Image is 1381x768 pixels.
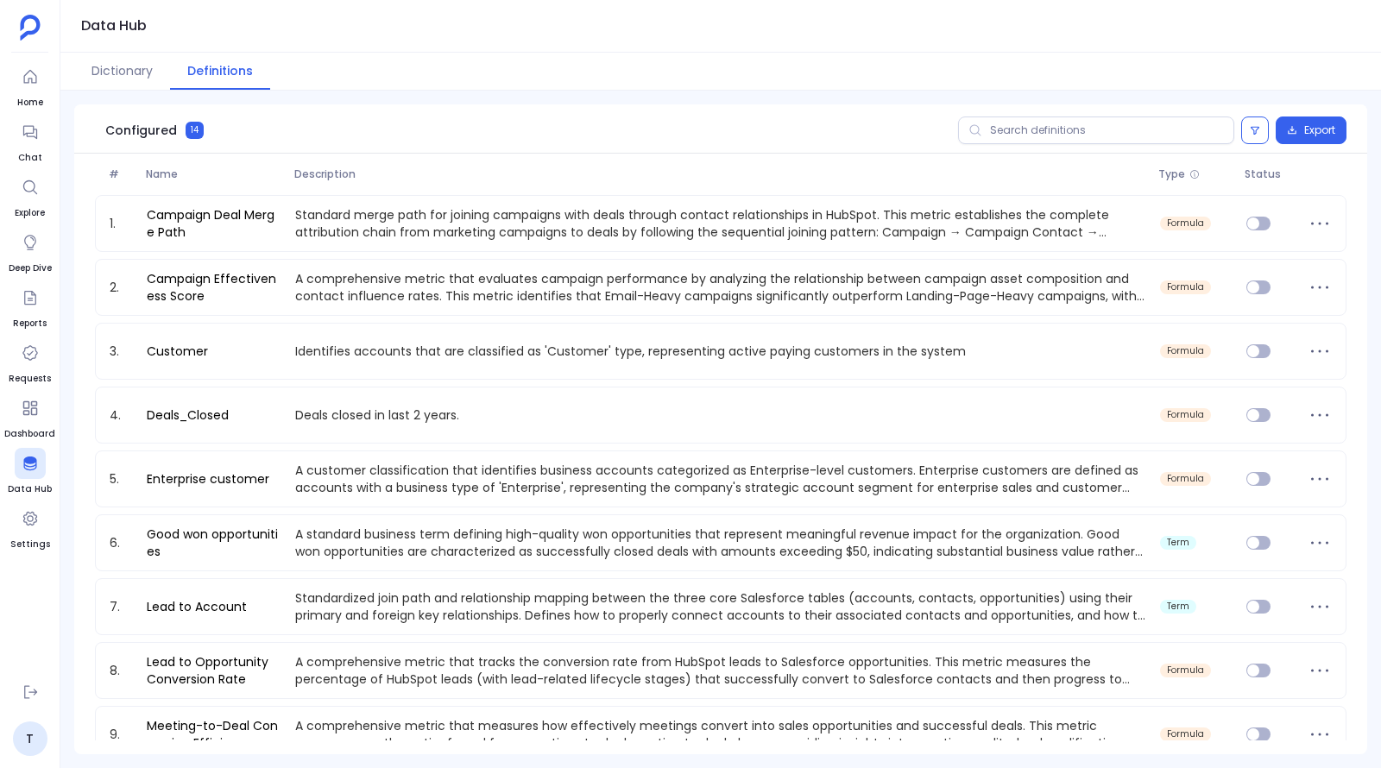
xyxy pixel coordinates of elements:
a: T [13,721,47,756]
a: Enterprise customer [140,470,276,488]
button: Dictionary [74,53,170,90]
a: Meeting-to-Deal Conversion Efficiency [140,717,288,752]
a: Data Hub [8,448,52,496]
a: Requests [9,337,51,386]
span: formula [1167,665,1204,676]
span: 3. [103,343,140,360]
span: Status [1238,167,1300,181]
a: Lead to Opportunity Conversion Rate [140,653,288,688]
span: Name [139,167,287,181]
span: Reports [13,317,47,330]
span: formula [1167,410,1204,420]
a: Deals_Closed [140,406,236,424]
p: A standard business term defining high-quality won opportunities that represent meaningful revenu... [288,526,1153,560]
a: Chat [15,116,46,165]
a: Dashboard [4,393,55,441]
h1: Data Hub [81,14,147,38]
span: Deep Dive [9,261,52,275]
span: Type [1158,167,1185,181]
span: Configured [105,122,177,139]
a: Explore [15,172,46,220]
span: 8. [103,662,140,679]
img: petavue logo [20,15,41,41]
span: Home [15,96,46,110]
a: Customer [140,343,215,360]
span: term [1167,601,1189,612]
p: Standardized join path and relationship mapping between the three core Salesforce tables (account... [288,589,1153,624]
span: 9. [103,726,140,743]
span: formula [1167,218,1204,229]
span: Chat [15,151,46,165]
input: Search definitions [958,116,1234,144]
span: Export [1304,123,1335,137]
button: Export [1276,116,1346,144]
span: formula [1167,282,1204,293]
span: 6. [103,534,140,551]
span: Explore [15,206,46,220]
p: A comprehensive metric that evaluates campaign performance by analyzing the relationship between ... [288,270,1153,305]
span: 4. [103,406,140,424]
span: formula [1167,474,1204,484]
p: A comprehensive metric that tracks the conversion rate from HubSpot leads to Salesforce opportuni... [288,653,1153,688]
span: 14 [186,122,204,139]
span: Settings [10,538,50,551]
p: Standard merge path for joining campaigns with deals through contact relationships in HubSpot. Th... [288,206,1153,241]
a: Settings [10,503,50,551]
span: Description [287,167,1152,181]
span: # [102,167,139,181]
span: 5. [103,470,140,488]
span: formula [1167,729,1204,740]
p: Identifies accounts that are classified as 'Customer' type, representing active paying customers ... [288,343,1153,360]
a: Good won opportunities [140,526,288,560]
span: Requests [9,372,51,386]
a: Home [15,61,46,110]
span: 1. [103,215,140,232]
a: Lead to Account [140,598,254,615]
a: Campaign Effectiveness Score [140,270,288,305]
p: Deals closed in last 2 years. [288,406,1153,424]
span: 7. [103,598,140,615]
a: Campaign Deal Merge Path [140,206,288,241]
p: A comprehensive metric that measures how effectively meetings convert into sales opportunities an... [288,717,1153,752]
a: Deep Dive [9,227,52,275]
span: term [1167,538,1189,548]
p: A customer classification that identifies business accounts categorized as Enterprise-level custo... [288,462,1153,496]
span: 2. [103,279,140,296]
a: Reports [13,282,47,330]
button: Definitions [170,53,270,90]
span: formula [1167,346,1204,356]
span: Dashboard [4,427,55,441]
span: Data Hub [8,482,52,496]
